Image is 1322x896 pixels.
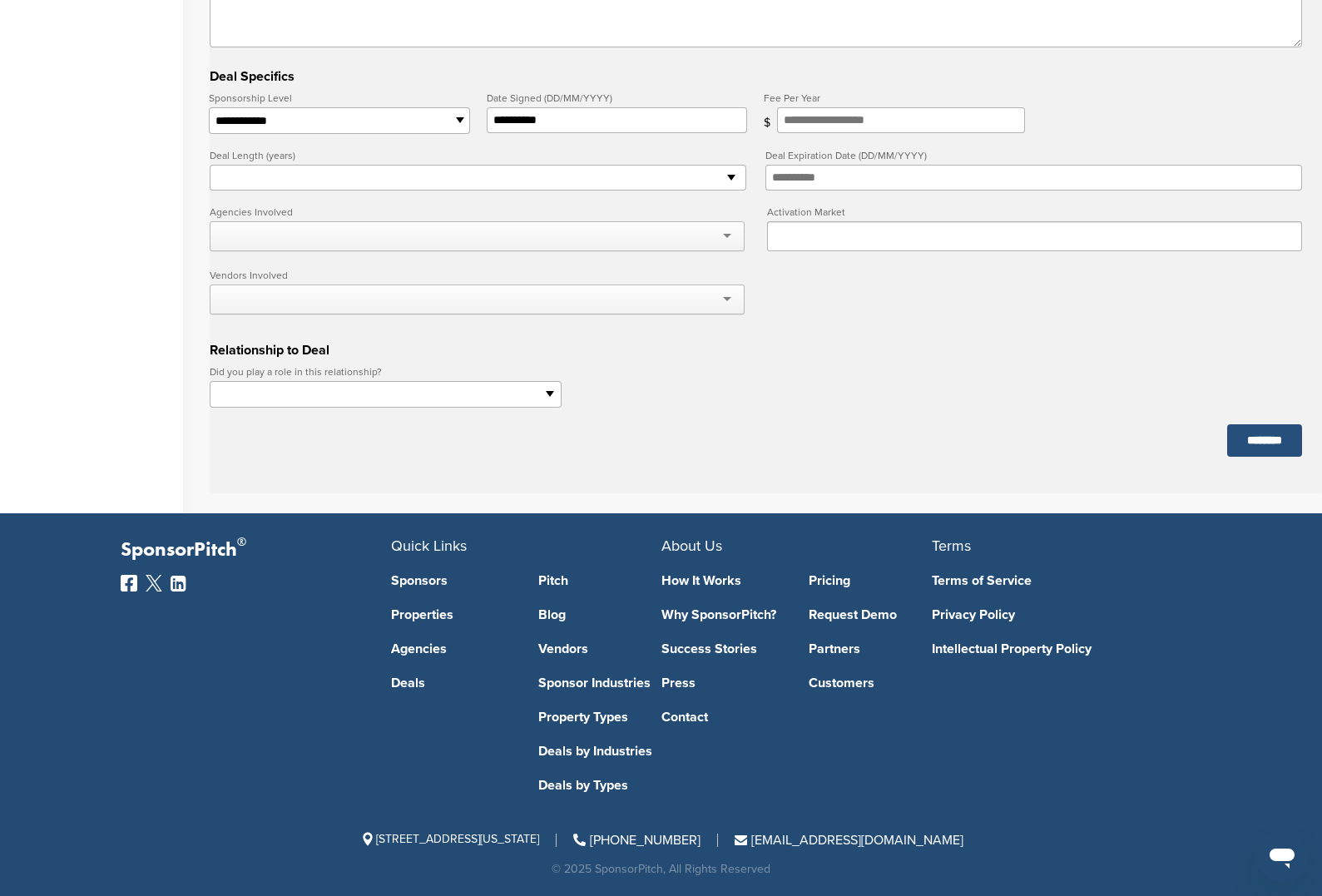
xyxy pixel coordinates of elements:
a: Pitch [538,574,661,587]
a: [EMAIL_ADDRESS][DOMAIN_NAME] [735,832,963,849]
a: Privacy Policy [932,608,1177,621]
iframe: Button to launch messaging window [1255,829,1309,883]
div: $ [764,117,777,129]
a: Vendors [538,642,661,656]
label: Did you play a role in this relationship? [210,367,562,377]
a: Agencies [391,642,514,656]
span: Terms [932,537,971,555]
label: Sponsorship Level [209,93,470,103]
span: [STREET_ADDRESS][US_STATE] [359,832,539,846]
a: Intellectual Property Policy [932,642,1177,656]
label: Agencies Involved [210,207,745,217]
a: Partners [809,642,932,656]
a: Terms of Service [932,574,1177,587]
a: Properties [391,608,514,621]
a: Deals by Industries [538,745,661,758]
a: Pricing [809,574,932,587]
p: SponsorPitch [121,538,391,562]
a: [PHONE_NUMBER] [573,832,701,849]
div: © 2025 SponsorPitch, All Rights Reserved [121,864,1202,875]
h3: Relationship to Deal [210,340,1302,360]
h3: Deal Specifics [210,67,1302,87]
label: Deal Expiration Date (DD/MM/YYYY) [765,151,1302,161]
a: How It Works [661,574,785,587]
span: ® [237,532,246,552]
a: Success Stories [661,642,785,656]
a: Deals [391,676,514,690]
label: Fee Per Year [764,93,1025,103]
img: Twitter [146,575,162,592]
img: Facebook [121,575,137,592]
a: Press [661,676,785,690]
a: Sponsors [391,574,514,587]
label: Activation Market [767,207,1302,217]
a: Contact [661,710,785,724]
label: Date Signed (DD/MM/YYYY) [487,93,748,103]
a: Why SponsorPitch? [661,608,785,621]
span: Quick Links [391,537,467,555]
a: Request Demo [809,608,932,621]
a: Sponsor Industries [538,676,661,690]
a: Property Types [538,710,661,724]
a: Customers [809,676,932,690]
a: Deals by Types [538,779,661,792]
label: Vendors Involved [210,270,745,280]
span: About Us [661,537,722,555]
a: Blog [538,608,661,621]
label: Deal Length (years) [210,151,746,161]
